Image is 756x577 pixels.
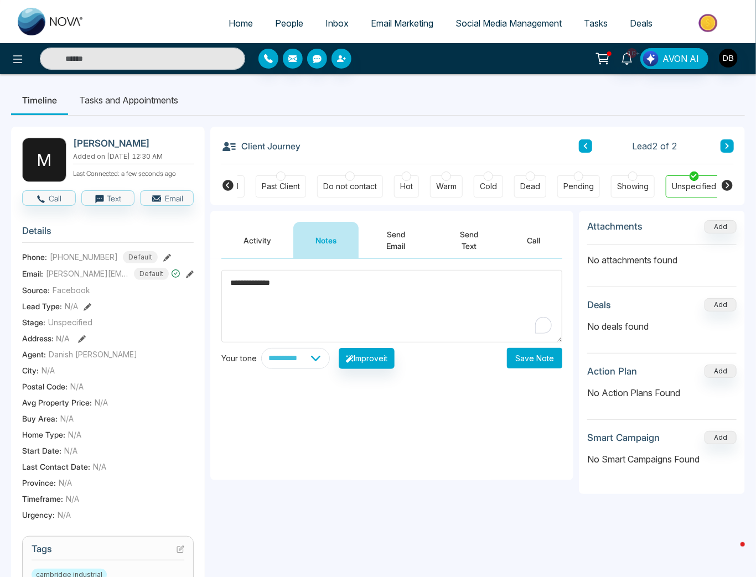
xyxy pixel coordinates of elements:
[95,397,108,408] span: N/A
[81,190,135,206] button: Text
[643,51,659,66] img: Lead Flow
[221,352,261,364] div: Your tone
[587,453,737,466] p: No Smart Campaigns Found
[633,139,678,153] span: Lead 2 of 2
[587,320,737,333] p: No deals found
[705,298,737,311] button: Add
[42,365,55,376] span: N/A
[18,8,84,35] img: Nova CRM Logo
[50,251,118,263] span: [PHONE_NUMBER]
[705,220,737,233] button: Add
[275,18,303,29] span: People
[360,13,444,34] a: Email Marketing
[22,225,194,242] h3: Details
[359,222,433,258] button: Send Email
[718,539,745,566] iframe: Intercom live chat
[520,181,540,192] div: Dead
[65,300,78,312] span: N/A
[140,190,194,206] button: Email
[436,181,457,192] div: Warm
[705,365,737,378] button: Add
[66,493,79,505] span: N/A
[22,316,45,328] span: Stage:
[587,299,611,310] h3: Deals
[60,413,74,424] span: N/A
[68,85,189,115] li: Tasks and Appointments
[705,221,737,231] span: Add
[22,138,66,182] div: M
[433,222,505,258] button: Send Text
[672,181,716,192] div: Unspecified
[587,221,643,232] h3: Attachments
[123,251,158,263] span: Default
[221,270,562,342] textarea: To enrich screen reader interactions, please activate Accessibility in Grammarly extension settings
[48,316,92,328] span: Unspecified
[505,222,562,258] button: Call
[507,348,562,368] button: Save Note
[218,13,264,34] a: Home
[59,477,72,488] span: N/A
[563,181,594,192] div: Pending
[68,429,81,440] span: N/A
[22,477,56,488] span: Province :
[614,48,640,67] a: 10+
[584,18,608,29] span: Tasks
[22,429,65,440] span: Home Type :
[22,381,68,392] span: Postal Code :
[22,190,76,206] button: Call
[32,543,184,560] h3: Tags
[46,268,129,279] span: [PERSON_NAME][EMAIL_ADDRESS][DOMAIN_NAME]
[400,181,413,192] div: Hot
[587,432,660,443] h3: Smart Campaign
[619,13,664,34] a: Deals
[323,181,377,192] div: Do not contact
[53,284,90,296] span: Facebook
[70,381,84,392] span: N/A
[229,18,253,29] span: Home
[22,509,55,521] span: Urgency :
[73,167,194,179] p: Last Connected: a few seconds ago
[669,11,749,35] img: Market-place.gif
[22,332,70,344] span: Address:
[93,461,106,472] span: N/A
[325,18,349,29] span: Inbox
[480,181,497,192] div: Cold
[293,222,359,258] button: Notes
[49,349,137,360] span: Danish [PERSON_NAME]
[640,48,708,69] button: AVON AI
[22,461,90,472] span: Last Contact Date :
[455,18,562,29] span: Social Media Management
[662,52,699,65] span: AVON AI
[371,18,433,29] span: Email Marketing
[22,493,63,505] span: Timeframe :
[22,300,62,312] span: Lead Type:
[630,18,653,29] span: Deals
[64,445,77,456] span: N/A
[22,365,39,376] span: City :
[22,251,47,263] span: Phone:
[314,13,360,34] a: Inbox
[587,386,737,399] p: No Action Plans Found
[22,413,58,424] span: Buy Area :
[22,284,50,296] span: Source:
[444,13,573,34] a: Social Media Management
[719,49,738,67] img: User Avatar
[56,334,70,343] span: N/A
[573,13,619,34] a: Tasks
[617,181,649,192] div: Showing
[22,397,92,408] span: Avg Property Price :
[627,48,637,58] span: 10+
[705,431,737,444] button: Add
[11,85,68,115] li: Timeline
[221,138,301,154] h3: Client Journey
[134,268,169,280] span: Default
[264,13,314,34] a: People
[73,152,194,162] p: Added on [DATE] 12:30 AM
[73,138,189,149] h2: [PERSON_NAME]
[339,348,395,369] button: Improveit
[22,445,61,456] span: Start Date :
[587,245,737,267] p: No attachments found
[221,222,293,258] button: Activity
[262,181,300,192] div: Past Client
[58,509,71,521] span: N/A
